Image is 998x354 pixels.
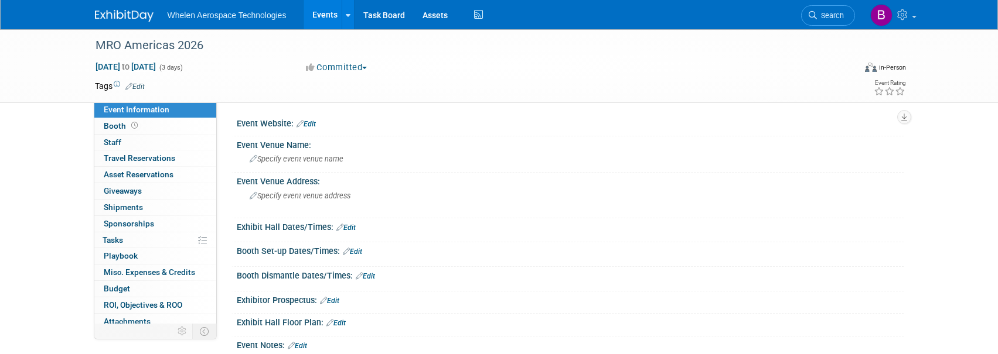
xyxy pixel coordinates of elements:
span: Asset Reservations [104,170,173,179]
span: Giveaways [104,186,142,195]
td: Personalize Event Tab Strip [172,324,193,339]
img: Format-Inperson.png [865,63,877,72]
a: Shipments [94,200,216,215]
span: Whelen Aerospace Technologies [168,11,287,20]
a: Edit [336,224,356,232]
a: Edit [125,83,145,91]
span: ROI, Objectives & ROO [104,300,182,310]
span: Booth [104,121,140,130]
a: Tasks [94,232,216,248]
td: Toggle Event Tabs [192,324,216,339]
a: ROI, Objectives & ROO [94,297,216,313]
span: Shipments [104,202,143,212]
a: Playbook [94,248,216,264]
div: Exhibit Hall Floor Plan: [237,314,904,329]
span: Budget [104,284,130,293]
div: Event Venue Name: [237,136,904,151]
span: Staff [104,138,121,147]
a: Edit [288,342,307,350]
td: Tags [95,80,145,92]
a: Booth [94,118,216,134]
div: Event Venue Address: [237,173,904,187]
span: Misc. Expenses & Credits [104,267,195,277]
div: Event Notes: [237,336,904,352]
div: Event Rating [874,80,905,86]
span: [DATE] [DATE] [95,61,156,72]
span: Specify event venue name [250,154,343,163]
a: Staff [94,135,216,150]
a: Giveaways [94,183,216,199]
div: Event Format [786,61,907,78]
span: to [120,62,131,71]
span: Tasks [103,235,123,245]
img: Bree Wheeler [870,4,893,26]
div: Booth Dismantle Dates/Times: [237,267,904,282]
div: Booth Set-up Dates/Times: [237,242,904,257]
div: Exhibit Hall Dates/Times: [237,218,904,233]
span: Booth not reserved yet [129,121,140,130]
span: Attachments [104,317,151,326]
a: Edit [356,272,375,280]
span: Sponsorships [104,219,154,228]
a: Edit [343,248,362,256]
a: Sponsorships [94,216,216,232]
div: In-Person [878,63,906,72]
a: Budget [94,281,216,297]
img: ExhibitDay [95,10,154,22]
span: Search [817,11,844,20]
button: Committed [302,61,372,74]
div: Exhibitor Prospectus: [237,291,904,307]
a: Edit [297,120,316,128]
span: Travel Reservations [104,153,175,163]
span: Event Information [104,105,169,114]
a: Misc. Expenses & Credits [94,264,216,280]
a: Edit [326,319,346,327]
div: MRO Americas 2026 [91,35,837,56]
a: Edit [320,297,339,305]
a: Search [801,5,855,26]
div: Event Website: [237,115,904,130]
a: Asset Reservations [94,167,216,183]
a: Travel Reservations [94,150,216,166]
a: Attachments [94,314,216,329]
span: (3 days) [158,64,183,71]
span: Playbook [104,251,138,260]
a: Event Information [94,102,216,118]
span: Specify event venue address [250,191,350,200]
